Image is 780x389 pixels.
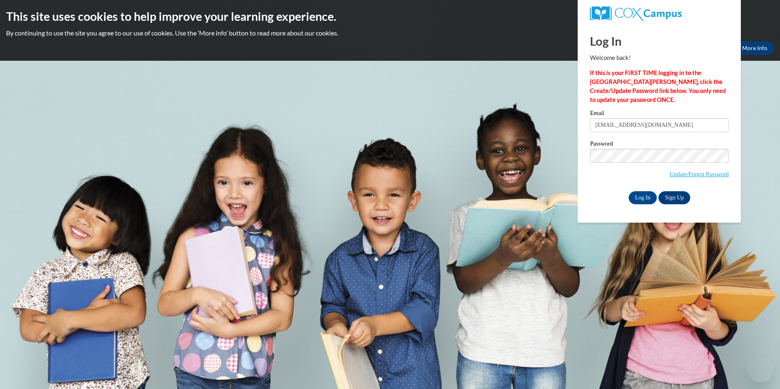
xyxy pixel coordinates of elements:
a: Update/Forgot Password [669,171,729,177]
input: Log In [629,191,657,204]
h1: Log In [590,33,729,49]
iframe: Button to launch messaging window [747,356,773,382]
h2: This site uses cookies to help improve your learning experience. [6,8,774,24]
a: COX Campus [590,6,729,21]
p: Welcome back! [590,53,729,62]
strong: If this is your FIRST TIME logging in to the [GEOGRAPHIC_DATA][PERSON_NAME], click the Create/Upd... [590,69,726,103]
a: More Info [736,42,774,55]
label: Password [590,141,729,149]
p: By continuing to use the site you agree to our use of cookies. Use the ‘More info’ button to read... [6,29,774,38]
a: Sign Up [658,191,690,204]
label: Email [590,110,729,118]
img: COX Campus [590,6,681,21]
